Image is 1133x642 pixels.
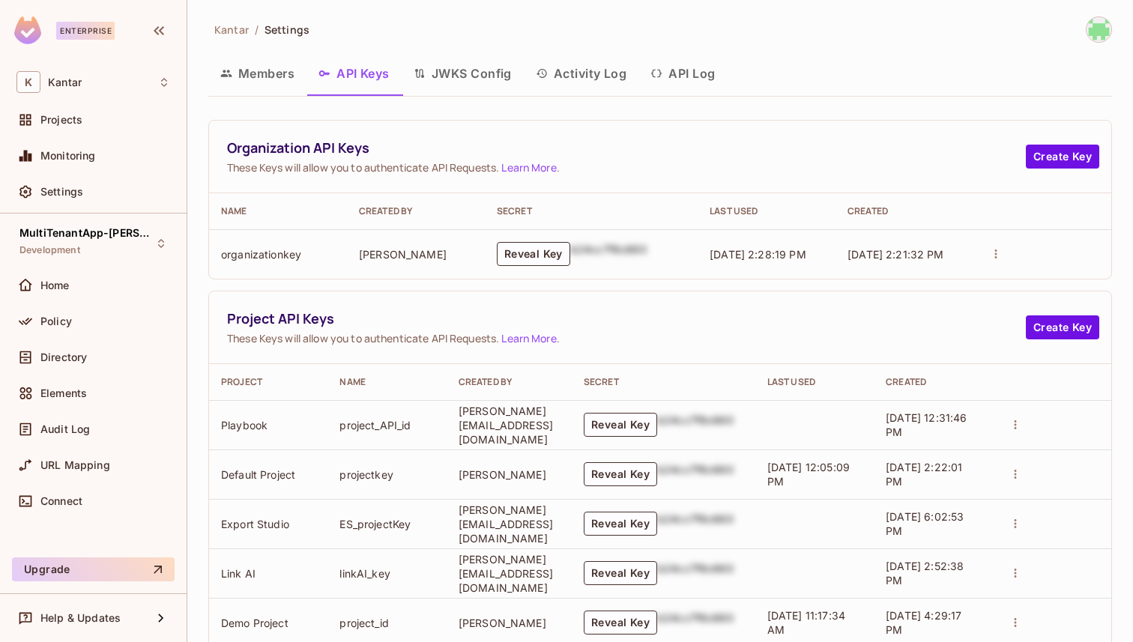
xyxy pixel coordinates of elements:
[40,150,96,162] span: Monitoring
[347,229,485,279] td: [PERSON_NAME]
[584,462,657,486] button: Reveal Key
[1005,414,1026,435] button: actions
[40,351,87,363] span: Directory
[886,560,964,587] span: [DATE] 2:52:38 PM
[886,411,967,438] span: [DATE] 12:31:46 PM
[209,449,327,499] td: Default Project
[584,561,657,585] button: Reveal Key
[584,376,743,388] div: Secret
[48,76,82,88] span: Workspace: Kantar
[40,279,70,291] span: Home
[56,22,115,40] div: Enterprise
[40,423,90,435] span: Audit Log
[657,561,734,585] div: b24cc7f8c660
[848,205,961,217] div: Created
[1087,17,1111,42] img: ritik.gariya@kantar.com
[657,512,734,536] div: b24cc7f8c660
[227,160,1026,175] span: These Keys will allow you to authenticate API Requests. .
[848,248,944,261] span: [DATE] 2:21:32 PM
[657,462,734,486] div: b24cc7f8c660
[886,376,980,388] div: Created
[501,331,556,345] a: Learn More
[40,495,82,507] span: Connect
[570,242,647,266] div: b24cc7f8c660
[209,400,327,449] td: Playbook
[1005,513,1026,534] button: actions
[710,205,824,217] div: Last Used
[767,376,862,388] div: Last Used
[638,55,727,92] button: API Log
[40,612,121,624] span: Help & Updates
[767,461,850,488] span: [DATE] 12:05:09 PM
[657,611,734,635] div: b24cc7f8c660
[208,55,306,92] button: Members
[524,55,639,92] button: Activity Log
[227,331,1026,345] span: These Keys will allow you to authenticate API Requests. .
[584,512,657,536] button: Reveal Key
[447,548,572,598] td: [PERSON_NAME][EMAIL_ADDRESS][DOMAIN_NAME]
[265,22,309,37] span: Settings
[19,244,80,256] span: Development
[886,609,961,636] span: [DATE] 4:29:17 PM
[339,376,434,388] div: Name
[497,242,570,266] button: Reveal Key
[459,376,560,388] div: Created By
[497,205,686,217] div: Secret
[710,248,806,261] span: [DATE] 2:28:19 PM
[209,548,327,598] td: Link AI
[19,227,154,239] span: MultiTenantApp-[PERSON_NAME]
[221,376,315,388] div: Project
[214,22,249,37] span: Kantar
[221,205,335,217] div: Name
[255,22,259,37] li: /
[886,510,964,537] span: [DATE] 6:02:53 PM
[1026,315,1099,339] button: Create Key
[209,499,327,548] td: Export Studio
[40,315,72,327] span: Policy
[327,499,446,548] td: ES_projectKey
[447,499,572,548] td: [PERSON_NAME][EMAIL_ADDRESS][DOMAIN_NAME]
[1005,563,1026,584] button: actions
[14,16,41,44] img: SReyMgAAAABJRU5ErkJggg==
[12,557,175,581] button: Upgrade
[886,461,962,488] span: [DATE] 2:22:01 PM
[227,139,1026,157] span: Organization API Keys
[227,309,1026,328] span: Project API Keys
[359,205,473,217] div: Created By
[209,229,347,279] td: organizationkey
[1026,145,1099,169] button: Create Key
[501,160,556,175] a: Learn More
[447,449,572,499] td: [PERSON_NAME]
[40,459,110,471] span: URL Mapping
[327,548,446,598] td: linkAI_key
[16,71,40,93] span: K
[40,114,82,126] span: Projects
[40,387,87,399] span: Elements
[327,449,446,499] td: projectkey
[306,55,402,92] button: API Keys
[447,400,572,449] td: [PERSON_NAME][EMAIL_ADDRESS][DOMAIN_NAME]
[767,609,845,636] span: [DATE] 11:17:34 AM
[1005,464,1026,485] button: actions
[1005,612,1026,633] button: actions
[402,55,524,92] button: JWKS Config
[40,186,83,198] span: Settings
[327,400,446,449] td: project_API_id
[584,413,657,437] button: Reveal Key
[985,243,1006,264] button: actions
[657,413,734,437] div: b24cc7f8c660
[584,611,657,635] button: Reveal Key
